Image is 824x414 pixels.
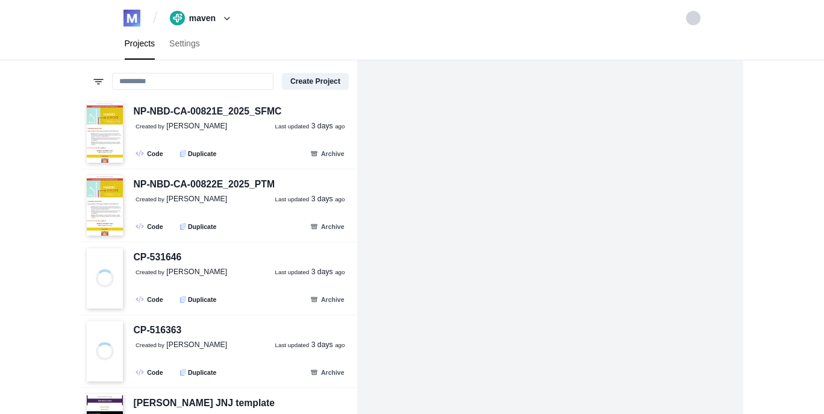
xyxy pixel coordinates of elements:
div: NP-NBD-CA-00822E_2025_PTM [134,177,275,192]
button: Duplicate [173,219,223,233]
button: Archive [304,365,351,379]
a: Last updated 3 days ago [275,267,345,278]
small: Last updated [275,196,310,202]
button: Archive [304,219,351,233]
a: Last updated 3 days ago [275,340,345,351]
button: Duplicate [173,365,223,379]
small: Created by [136,342,164,348]
div: NP-NBD-CA-00821E_2025_SFMC [134,104,282,119]
div: [PERSON_NAME] JNJ template [134,396,275,411]
a: Settings [162,28,207,60]
span: / [153,8,157,28]
small: ago [335,342,345,348]
a: Code [131,292,169,306]
button: maven [166,8,239,28]
div: CP-531646 [134,250,182,265]
small: Created by [136,196,164,202]
a: Projects [117,28,163,60]
small: Last updated [275,342,310,348]
button: Archive [304,292,351,306]
small: ago [335,269,345,275]
small: Created by [136,123,164,130]
button: Archive [304,146,351,160]
button: Duplicate [173,292,223,306]
small: ago [335,123,345,130]
a: Code [131,219,169,233]
div: CP-516363 [134,323,182,338]
small: Created by [136,269,164,275]
a: Last updated 3 days ago [275,194,345,205]
span: [PERSON_NAME] [166,268,227,276]
span: [PERSON_NAME] [166,340,227,349]
button: Duplicate [173,146,223,160]
a: Code [131,146,169,160]
button: Create Project [282,73,349,90]
small: Last updated [275,269,310,275]
span: [PERSON_NAME] [166,195,227,203]
small: Last updated [275,123,310,130]
small: ago [335,196,345,202]
img: logo [123,10,140,27]
span: [PERSON_NAME] [166,122,227,130]
a: Last updated 3 days ago [275,121,345,132]
a: Code [131,365,169,379]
